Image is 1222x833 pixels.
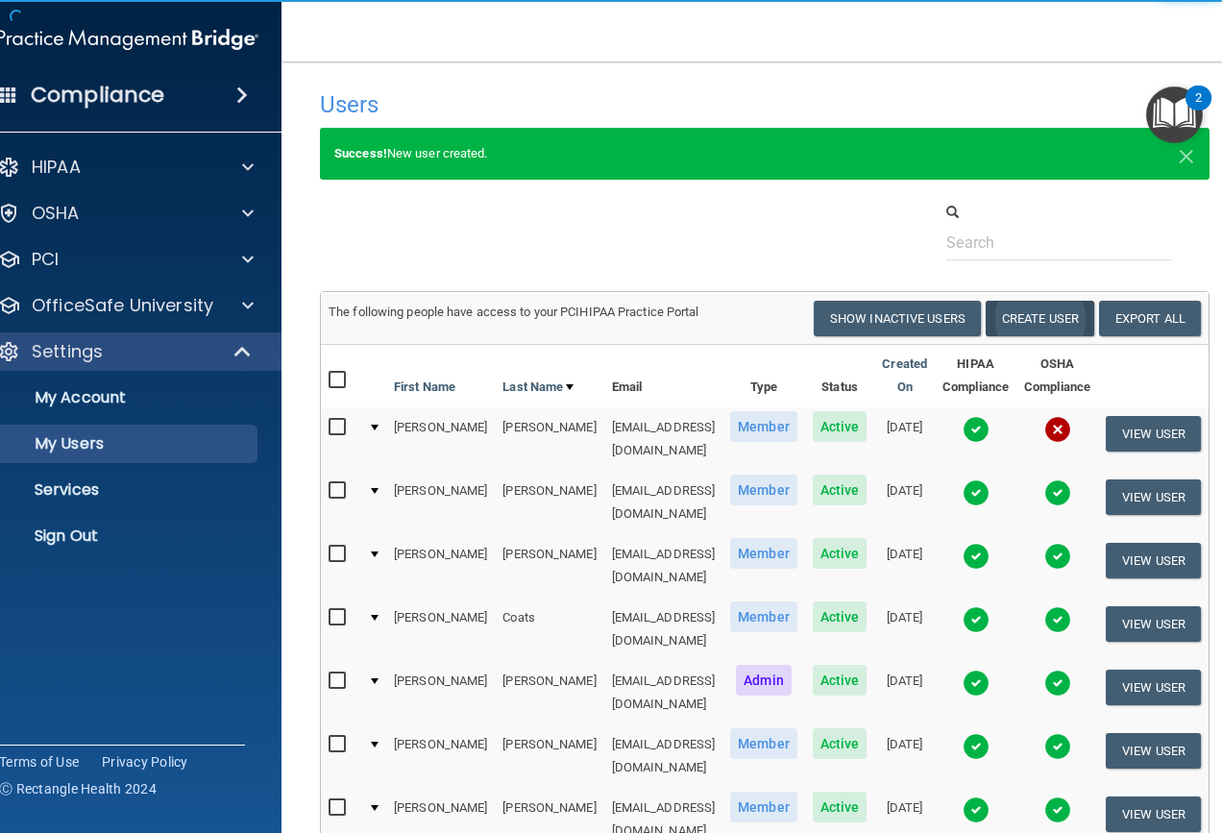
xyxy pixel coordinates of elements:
img: tick.e7d51cea.svg [963,670,990,697]
span: Member [730,601,797,632]
span: The following people have access to your PCIHIPAA Practice Portal [329,305,699,319]
button: Create User [986,301,1094,336]
td: [PERSON_NAME] [386,534,495,598]
td: [DATE] [874,598,935,661]
th: Email [604,345,723,407]
h4: Compliance [31,82,164,109]
a: Last Name [502,376,574,399]
a: Export All [1099,301,1201,336]
img: cross.ca9f0e7f.svg [1044,416,1071,443]
td: [PERSON_NAME] [386,598,495,661]
td: [PERSON_NAME] [495,534,603,598]
p: OfficeSafe University [32,294,213,317]
button: View User [1106,606,1201,642]
img: tick.e7d51cea.svg [1044,479,1071,506]
strong: Success! [334,146,387,160]
img: tick.e7d51cea.svg [1044,606,1071,633]
button: View User [1106,670,1201,705]
th: HIPAA Compliance [935,345,1016,407]
td: [DATE] [874,534,935,598]
button: Show Inactive Users [814,301,981,336]
img: tick.e7d51cea.svg [963,416,990,443]
p: PCI [32,248,59,271]
th: OSHA Compliance [1016,345,1098,407]
img: tick.e7d51cea.svg [963,796,990,823]
span: Member [730,475,797,505]
td: [PERSON_NAME] [386,407,495,471]
span: Active [813,601,868,632]
span: Member [730,728,797,759]
span: Admin [736,665,792,696]
button: Close [1178,142,1195,165]
button: View User [1106,543,1201,578]
button: View User [1106,416,1201,452]
input: Search [946,225,1172,260]
td: [EMAIL_ADDRESS][DOMAIN_NAME] [604,661,723,724]
td: [EMAIL_ADDRESS][DOMAIN_NAME] [604,534,723,598]
span: Active [813,728,868,759]
p: OSHA [32,202,80,225]
img: tick.e7d51cea.svg [1044,543,1071,570]
a: First Name [394,376,455,399]
th: Status [805,345,875,407]
a: Privacy Policy [102,752,188,772]
span: Active [813,538,868,569]
img: tick.e7d51cea.svg [1044,796,1071,823]
td: Coats [495,598,603,661]
td: [EMAIL_ADDRESS][DOMAIN_NAME] [604,471,723,534]
td: [PERSON_NAME] [495,471,603,534]
td: [PERSON_NAME] [386,661,495,724]
div: 2 [1195,98,1202,123]
img: tick.e7d51cea.svg [1044,670,1071,697]
td: [PERSON_NAME] [495,407,603,471]
button: View User [1106,796,1201,832]
td: [DATE] [874,724,935,788]
td: [DATE] [874,407,935,471]
td: [PERSON_NAME] [495,724,603,788]
span: Member [730,792,797,822]
span: Member [730,538,797,569]
img: tick.e7d51cea.svg [963,606,990,633]
td: [PERSON_NAME] [386,471,495,534]
span: Active [813,792,868,822]
td: [DATE] [874,471,935,534]
td: [PERSON_NAME] [386,724,495,788]
button: Open Resource Center, 2 new notifications [1146,86,1203,143]
span: Active [813,665,868,696]
th: Type [722,345,805,407]
span: Member [730,411,797,442]
div: New user created. [320,128,1210,180]
td: [EMAIL_ADDRESS][DOMAIN_NAME] [604,724,723,788]
td: [EMAIL_ADDRESS][DOMAIN_NAME] [604,407,723,471]
p: HIPAA [32,156,81,179]
span: Active [813,475,868,505]
img: tick.e7d51cea.svg [963,543,990,570]
h4: Users [320,92,827,117]
td: [DATE] [874,661,935,724]
span: × [1178,135,1195,173]
a: Created On [882,353,927,399]
img: tick.e7d51cea.svg [963,479,990,506]
td: [PERSON_NAME] [495,661,603,724]
iframe: Drift Widget Chat Controller [890,697,1199,773]
td: [EMAIL_ADDRESS][DOMAIN_NAME] [604,598,723,661]
span: Active [813,411,868,442]
button: View User [1106,479,1201,515]
p: Settings [32,340,103,363]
